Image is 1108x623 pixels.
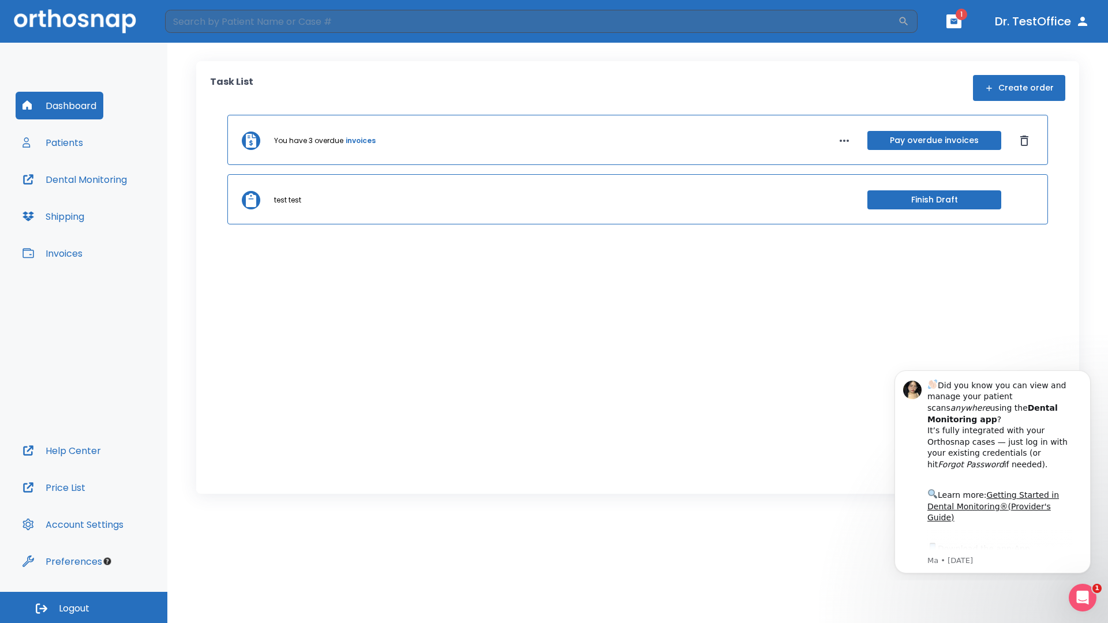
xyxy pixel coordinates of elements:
[16,511,130,538] button: Account Settings
[1015,132,1034,150] button: Dismiss
[16,129,90,156] button: Patients
[165,10,898,33] input: Search by Patient Name or Case #
[14,9,136,33] img: Orthosnap
[16,239,89,267] button: Invoices
[50,196,196,206] p: Message from Ma, sent 4w ago
[990,11,1094,32] button: Dr. TestOffice
[274,195,301,205] p: test test
[1069,584,1096,611] iframe: Intercom live chat
[16,92,103,119] button: Dashboard
[274,136,343,146] p: You have 3 overdue
[867,190,1001,209] button: Finish Draft
[877,360,1108,580] iframe: Intercom notifications message
[16,437,108,464] button: Help Center
[50,181,196,240] div: Download the app: | ​ Let us know if you need help getting started!
[346,136,376,146] a: invoices
[1092,584,1102,593] span: 1
[59,602,89,615] span: Logout
[102,556,113,566] div: Tooltip anchor
[867,131,1001,150] button: Pay overdue invoices
[196,18,205,27] button: Dismiss notification
[50,184,153,205] a: App Store
[16,202,91,230] button: Shipping
[210,75,253,101] p: Task List
[956,9,967,20] span: 1
[16,547,109,575] button: Preferences
[16,474,92,501] button: Price List
[973,75,1065,101] button: Create order
[16,166,134,193] button: Dental Monitoring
